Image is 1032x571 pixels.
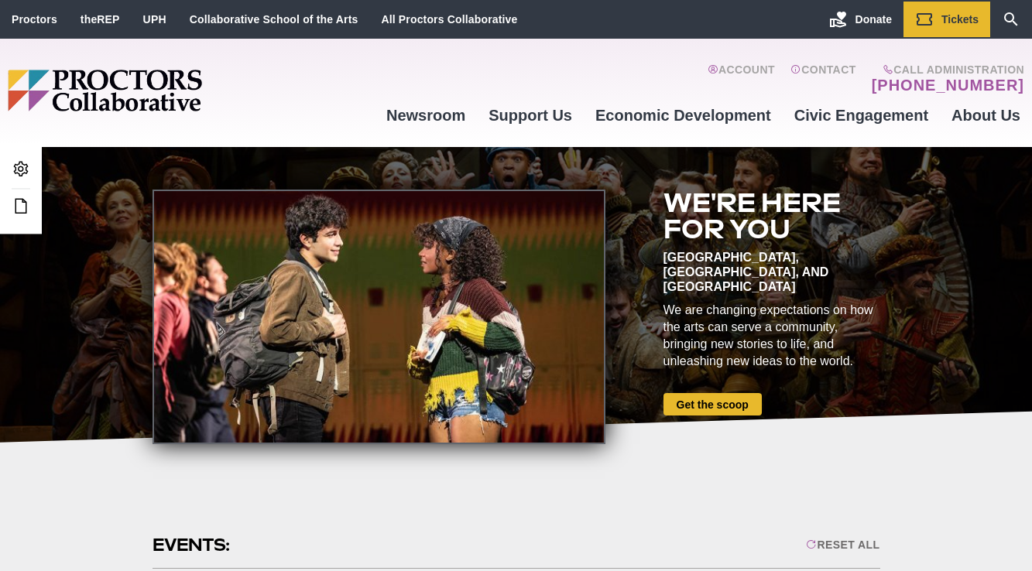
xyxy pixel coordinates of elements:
span: Tickets [941,13,979,26]
a: Tickets [903,2,990,37]
a: Account [708,63,775,94]
div: Reset All [806,539,879,551]
a: About Us [940,94,1032,136]
a: All Proctors Collaborative [381,13,517,26]
a: Contact [790,63,856,94]
div: [GEOGRAPHIC_DATA], [GEOGRAPHIC_DATA], and [GEOGRAPHIC_DATA] [663,250,880,294]
div: We are changing expectations on how the arts can serve a community, bringing new stories to life,... [663,302,880,370]
a: Donate [818,2,903,37]
a: Economic Development [584,94,783,136]
a: Get the scoop [663,393,762,415]
span: Call Administration [867,63,1024,76]
img: Proctors logo [8,70,321,111]
span: Donate [855,13,892,26]
a: Support Us [477,94,584,136]
a: Newsroom [375,94,477,136]
a: Civic Engagement [783,94,940,136]
a: Search [990,2,1032,37]
a: Admin Area [8,156,34,184]
h2: We're here for you [663,190,880,242]
a: [PHONE_NUMBER] [872,76,1024,94]
a: Collaborative School of the Arts [190,13,358,26]
a: UPH [143,13,166,26]
a: Proctors [12,13,57,26]
a: Edit this Post/Page [8,193,34,221]
h2: Events: [153,533,232,557]
a: theREP [81,13,120,26]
